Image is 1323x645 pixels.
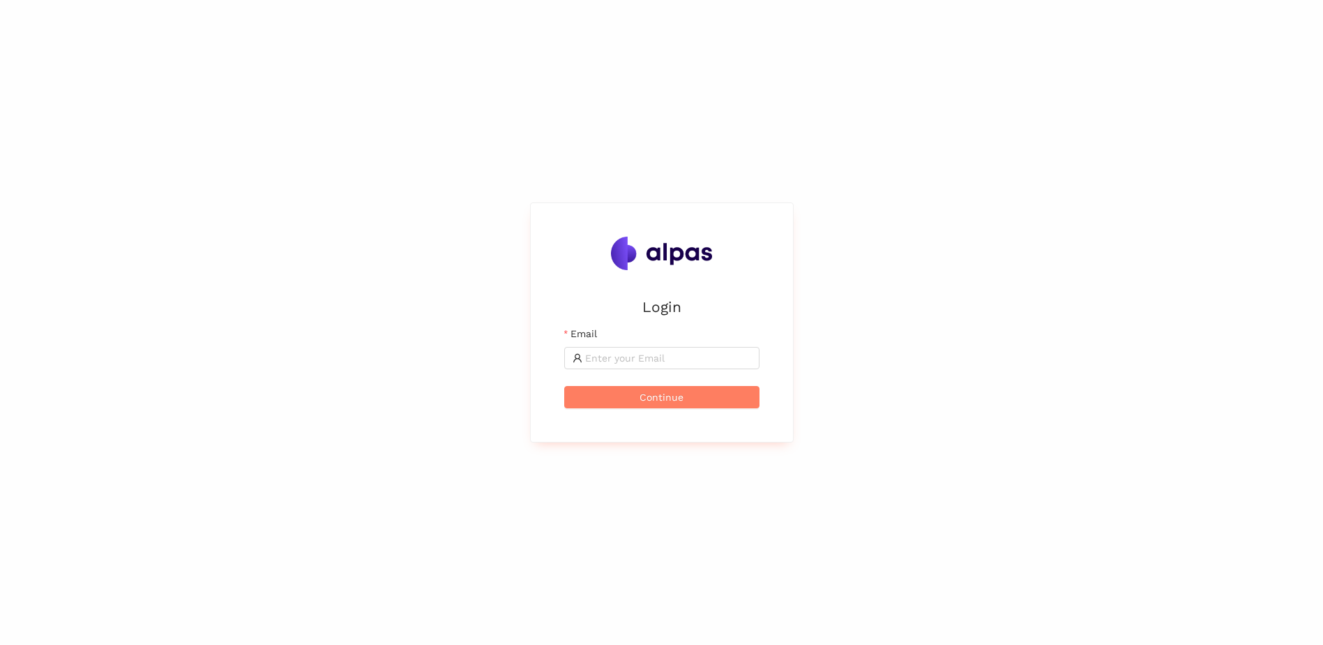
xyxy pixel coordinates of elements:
[640,390,683,405] span: Continue
[573,353,582,363] span: user
[585,350,751,366] input: Email
[564,386,759,408] button: Continue
[564,326,597,341] label: Email
[611,237,713,270] img: Alpas.ai Logo
[564,295,759,318] h2: Login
